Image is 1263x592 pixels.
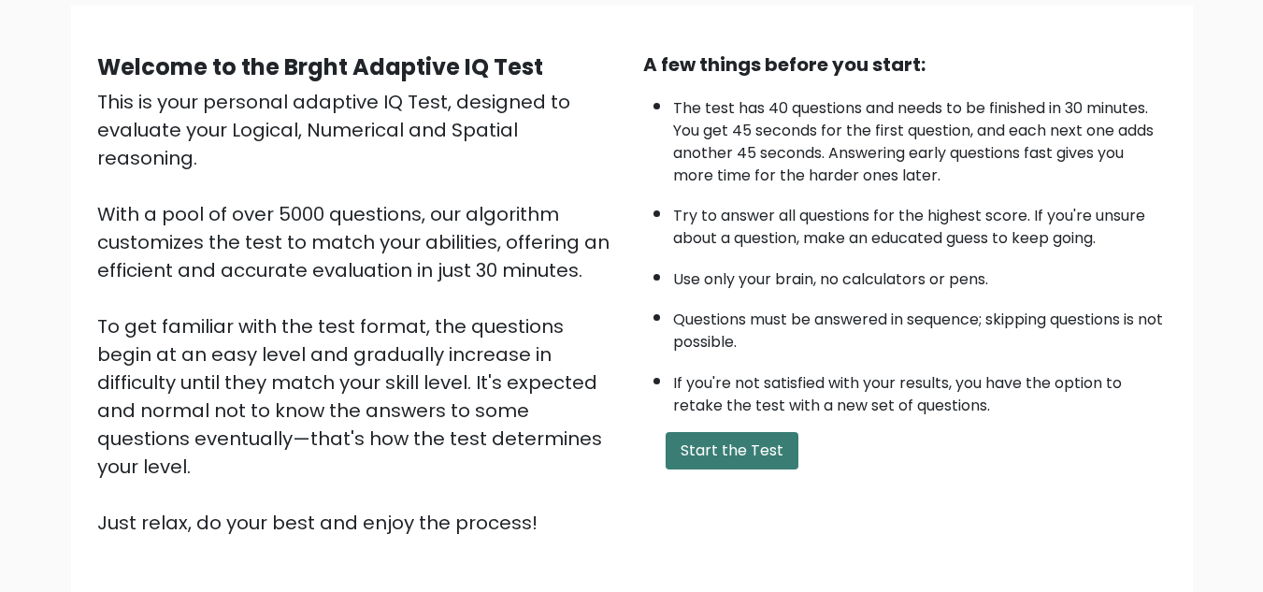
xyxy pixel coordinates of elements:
[673,195,1167,250] li: Try to answer all questions for the highest score. If you're unsure about a question, make an edu...
[97,51,543,82] b: Welcome to the Brght Adaptive IQ Test
[97,88,621,537] div: This is your personal adaptive IQ Test, designed to evaluate your Logical, Numerical and Spatial ...
[673,299,1167,354] li: Questions must be answered in sequence; skipping questions is not possible.
[673,259,1167,291] li: Use only your brain, no calculators or pens.
[666,432,798,469] button: Start the Test
[673,88,1167,187] li: The test has 40 questions and needs to be finished in 30 minutes. You get 45 seconds for the firs...
[673,363,1167,417] li: If you're not satisfied with your results, you have the option to retake the test with a new set ...
[643,51,1167,79] div: A few things before you start:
